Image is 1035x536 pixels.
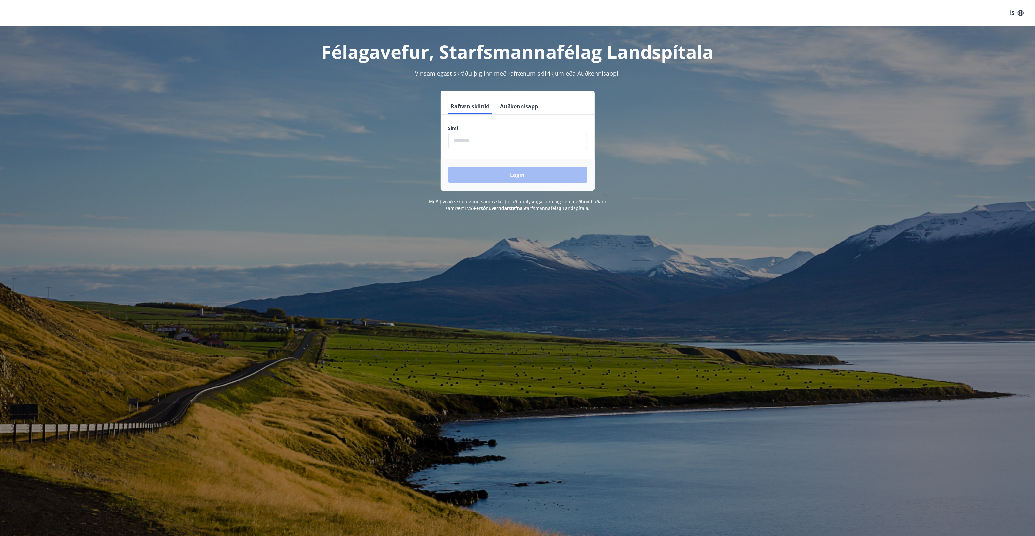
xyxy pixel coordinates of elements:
label: Sími [448,125,587,132]
h1: Félagavefur, Starfsmannafélag Landspítala [290,39,745,64]
button: ÍS [1006,7,1027,19]
button: Auðkennisapp [498,99,541,114]
span: Með því að skrá þig inn samþykkir þú að upplýsingar um þig séu meðhöndlaðar í samræmi við Starfsm... [429,198,606,211]
a: Persónuverndarstefna [474,205,523,211]
span: Vinsamlegast skráðu þig inn með rafrænum skilríkjum eða Auðkennisappi. [415,70,620,77]
button: Rafræn skilríki [448,99,493,114]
